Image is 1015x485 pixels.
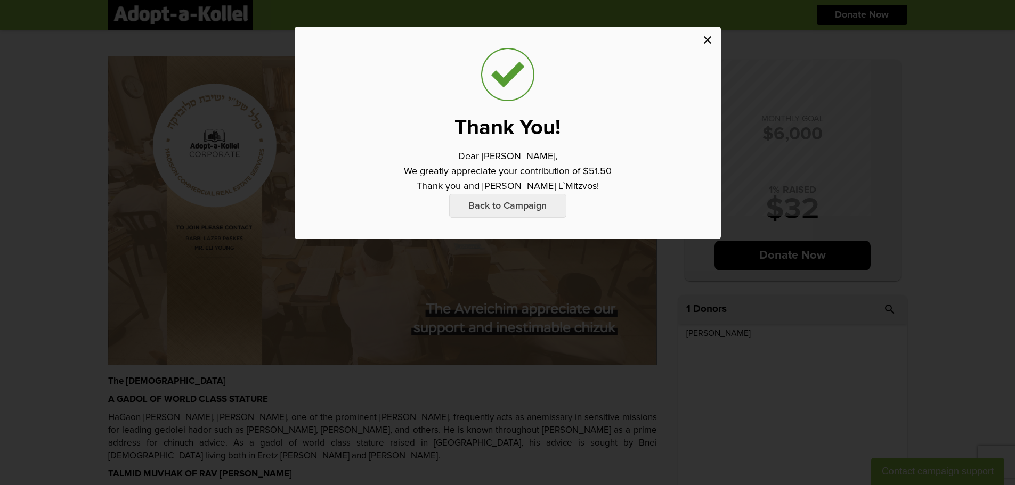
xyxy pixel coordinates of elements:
[458,149,557,164] p: Dear [PERSON_NAME],
[701,34,714,46] i: close
[454,117,561,138] p: Thank You!
[404,164,612,179] p: We greatly appreciate your contribution of $51.50
[481,48,534,101] img: check_trans_bg.png
[449,194,566,218] p: Back to Campaign
[417,179,599,194] p: Thank you and [PERSON_NAME] L`Mitzvos!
